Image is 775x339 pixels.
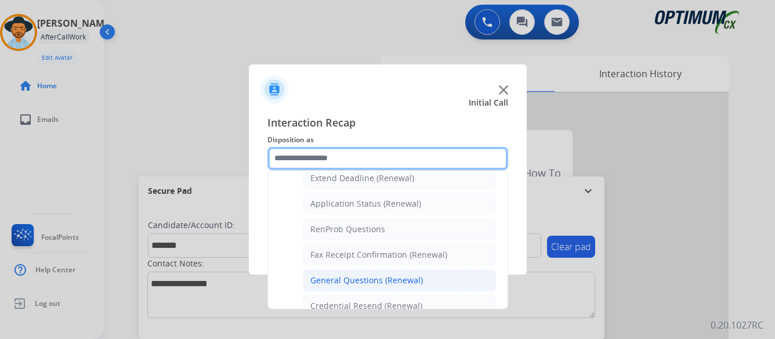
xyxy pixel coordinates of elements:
[310,275,423,286] div: General Questions (Renewal)
[310,172,414,184] div: Extend Deadline (Renewal)
[267,133,508,147] span: Disposition as
[711,318,763,332] p: 0.20.1027RC
[310,300,422,312] div: Credential Resend (Renewal)
[310,223,385,235] div: RenProb Questions
[469,97,508,109] span: Initial Call
[310,198,421,210] div: Application Status (Renewal)
[310,249,447,261] div: Fax Receipt Confirmation (Renewal)
[267,114,508,133] span: Interaction Recap
[260,75,288,103] img: contactIcon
